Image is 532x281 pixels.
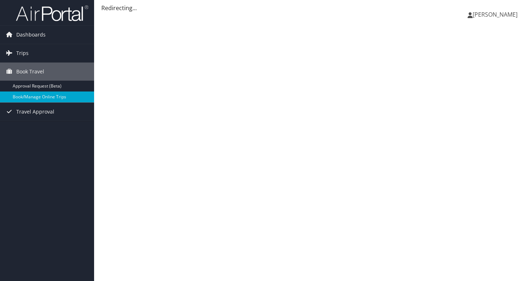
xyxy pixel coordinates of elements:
img: airportal-logo.png [16,5,88,22]
span: Trips [16,44,29,62]
a: [PERSON_NAME] [468,4,525,25]
span: Travel Approval [16,103,54,121]
span: Book Travel [16,63,44,81]
span: [PERSON_NAME] [473,10,518,18]
div: Redirecting... [101,4,525,12]
span: Dashboards [16,26,46,44]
